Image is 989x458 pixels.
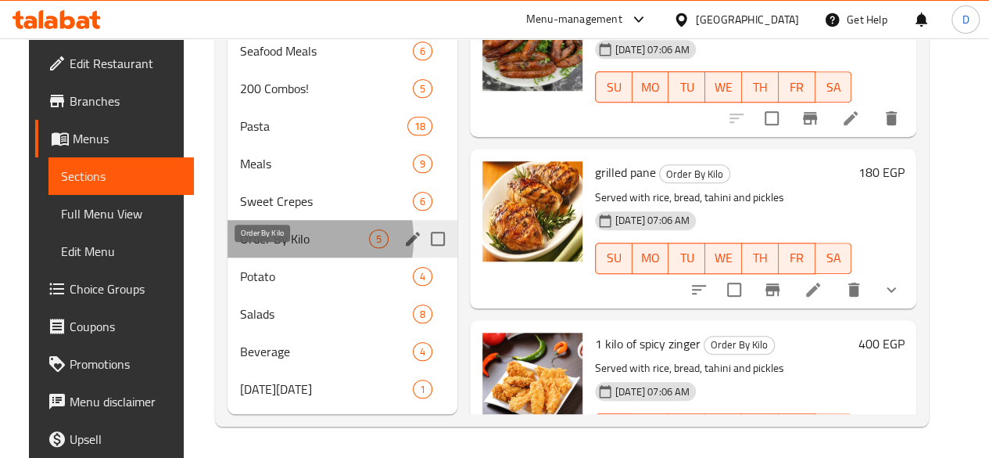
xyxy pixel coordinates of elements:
div: items [413,380,432,398]
span: 6 [414,44,432,59]
div: Beverage4 [228,333,457,370]
button: WE [705,71,742,103]
button: delete [873,99,910,137]
span: SA [822,247,846,269]
span: 18 [408,119,432,134]
a: Upsell [35,420,194,458]
div: 200 Combos! [240,79,413,98]
button: FR [779,71,815,103]
button: TU [668,243,705,274]
div: items [413,342,432,361]
button: Branch-specific-item [791,99,829,137]
span: Menu disclaimer [70,392,181,411]
span: Edit Menu [61,242,181,261]
button: SA [815,413,852,445]
span: MO [639,247,663,269]
div: Pasta18 [228,107,457,145]
div: Meals9 [228,145,457,182]
a: Edit menu item [804,280,822,299]
span: [DATE][DATE] [240,380,413,398]
a: Menus [35,120,194,157]
button: WE [705,413,742,445]
a: Choice Groups [35,270,194,308]
span: Order By Kilo [704,336,774,354]
a: Edit Menu [48,233,194,270]
div: Menu-management [526,10,622,29]
span: Order By Kilo [240,229,369,248]
span: 1 kilo of spicy zinger [595,332,701,355]
div: Order By Kilo [704,336,775,355]
span: TU [675,247,699,269]
button: FR [779,413,815,445]
span: FR [785,76,809,99]
span: [DATE] 07:06 AM [609,42,696,57]
button: TU [668,71,705,103]
span: FR [785,247,809,269]
div: Potato [240,267,413,286]
button: SU [595,243,632,274]
span: 8 [414,307,432,322]
a: Branches [35,82,194,120]
button: TH [742,71,779,103]
div: items [369,229,389,248]
span: SA [822,76,846,99]
a: Promotions [35,345,194,383]
button: SA [815,243,852,274]
span: WE [711,247,736,269]
a: Sections [48,157,194,195]
span: 1 [414,382,432,397]
button: show more [873,271,910,308]
div: items [413,305,432,323]
div: items [407,117,432,135]
button: TH [742,413,779,445]
span: Coupons [70,317,181,336]
p: Served with rice, bread, tahini and pickles [595,359,851,378]
a: Edit menu item [841,109,860,128]
div: [GEOGRAPHIC_DATA] [696,11,799,28]
span: Beverage [240,342,413,361]
a: Edit Restaurant [35,45,194,82]
button: SU [595,413,632,445]
span: [DATE] 07:06 AM [609,213,696,228]
span: TU [675,76,699,99]
div: items [413,41,432,60]
span: Promotions [70,355,181,373]
button: MO [632,71,669,103]
span: grilled pane [595,160,656,184]
button: FR [779,243,815,274]
div: items [413,267,432,286]
div: items [413,154,432,173]
span: Sweet Crepes [240,192,413,211]
div: 200 Combos!5 [228,70,457,107]
p: Served with rice, bread, tahini and pickles [595,188,851,207]
span: Full Menu View [61,204,181,223]
a: Coupons [35,308,194,345]
button: TH [742,243,779,274]
span: [DATE] 07:06 AM [609,384,696,399]
img: grilled pane [482,161,582,261]
button: TU [668,413,705,445]
span: 6 [414,194,432,209]
span: 5 [414,81,432,96]
span: Menus [73,129,181,148]
span: Edit Restaurant [70,54,181,73]
div: [DATE][DATE]1 [228,370,457,408]
div: Potato4 [228,258,457,295]
span: 9 [414,157,432,171]
button: MO [632,243,669,274]
h6: 180 EGP [858,161,904,183]
button: edit [401,227,425,251]
button: SA [815,71,852,103]
div: Salads8 [228,295,457,333]
span: Salads [240,305,413,323]
a: Menu disclaimer [35,383,194,420]
button: MO [632,413,669,445]
span: Select to update [718,273,751,306]
img: 1 kilo of spicy zinger [482,333,582,433]
span: Pasta [240,117,407,135]
h6: 400 EGP [858,333,904,355]
span: Choice Groups [70,279,181,298]
button: sort-choices [680,271,718,308]
button: delete [835,271,873,308]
